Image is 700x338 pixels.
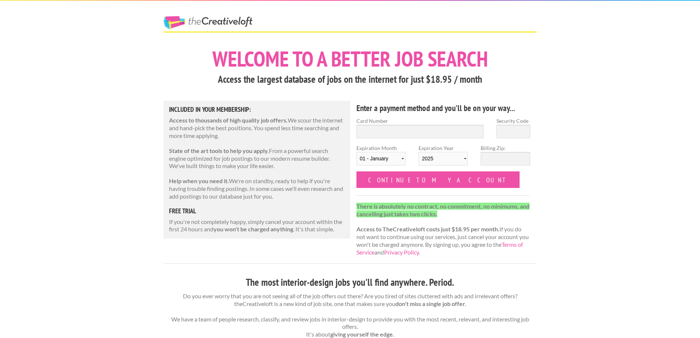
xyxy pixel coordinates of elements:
h5: free trial [169,208,345,214]
p: If you do not want to continue using our services, just cancel your account you won't be charged ... [356,203,530,256]
select: Expiration Month [356,152,406,166]
h3: The most interior-design jobs you'll find anywhere. Period. [164,275,536,289]
select: Expiration Year [419,152,468,166]
strong: you won't be charged anything [213,225,293,232]
p: We scour the internet and hand-pick the best positions. You spend less time searching and more ti... [169,117,345,139]
a: Terms of Service [356,241,523,256]
h4: Enter a payment method and you'll be on your way... [356,102,530,114]
label: Billing Zip: [481,144,530,152]
label: Expiration Year [419,144,468,171]
strong: Help when you need it. [169,177,229,184]
h3: Access the largest database of jobs on the internet for just $18.95 / month [164,72,536,86]
p: If you're not completely happy, simply cancel your account within the first 24 hours and . It's t... [169,218,345,234]
p: From a powerful search engine optimized for job postings to our modern resume builder. We've buil... [169,147,345,170]
strong: Access to thousands of high quality job offers. [169,117,288,124]
strong: don't miss a single job offer. [395,300,466,307]
strong: There is absolutely no contract, no commitment, no minimums, and cancelling just takes two clicks. [356,203,530,217]
strong: State of the art tools to help you apply. [169,147,269,154]
a: The Creative Loft [164,16,252,29]
label: Security Code [496,117,530,125]
p: We're on standby, ready to help if you're having trouble finding postings. In some cases we'll ev... [169,177,345,200]
label: Expiration Month [356,144,406,171]
strong: giving yourself the edge. [330,331,394,338]
h1: Welcome to a better job search [164,48,536,70]
h5: Included in Your Membership: [169,106,345,113]
input: Continue to my account [356,171,520,188]
strong: Access to TheCreativeloft costs just $18.95 per month. [356,225,499,232]
label: Card Number [356,117,484,125]
a: Privacy Policy [384,249,419,256]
